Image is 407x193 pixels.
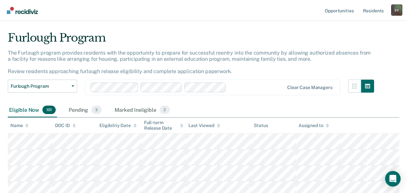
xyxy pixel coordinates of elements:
img: Recidiviz [7,7,38,14]
div: Full-term Release Date [144,120,184,131]
p: The Furlough program provides residents with the opportunity to prepare for successful reentry in... [8,50,371,75]
span: 2 [160,106,170,114]
div: Furlough Program [8,31,374,50]
div: DOC ID [55,123,76,128]
button: Furlough Program [8,80,77,93]
span: 3 [91,106,102,114]
div: Last Viewed [188,123,220,128]
div: Assigned to [299,123,329,128]
div: Eligible Now101 [8,103,57,117]
div: Pending3 [67,103,103,117]
button: Profile dropdown button [391,5,402,15]
div: Open Intercom Messenger [385,171,401,187]
div: Clear case managers [287,85,332,90]
div: Status [254,123,268,128]
span: 101 [42,106,56,114]
span: Furlough Program [11,84,69,89]
div: S V [391,5,402,15]
div: Marked Ineligible2 [113,103,171,117]
div: Name [10,123,28,128]
div: Eligibility Date [99,123,137,128]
